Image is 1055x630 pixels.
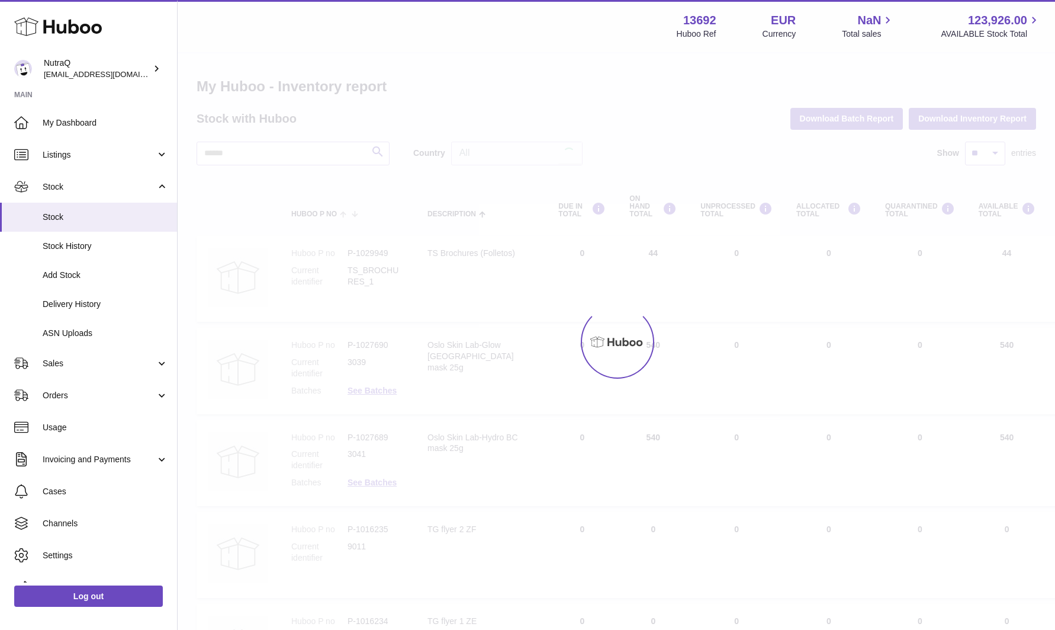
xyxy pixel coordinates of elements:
[43,181,156,193] span: Stock
[43,358,156,369] span: Sales
[43,270,168,281] span: Add Stock
[43,582,168,593] span: Returns
[677,28,716,40] div: Huboo Ref
[43,212,168,223] span: Stock
[857,12,881,28] span: NaN
[14,586,163,607] a: Log out
[43,422,168,433] span: Usage
[43,454,156,465] span: Invoicing and Payments
[44,57,150,80] div: NutraQ
[941,12,1041,40] a: 123,926.00 AVAILABLE Stock Total
[683,12,716,28] strong: 13692
[968,12,1027,28] span: 123,926.00
[44,69,174,79] span: [EMAIL_ADDRESS][DOMAIN_NAME]
[43,241,168,252] span: Stock History
[842,28,895,40] span: Total sales
[43,390,156,401] span: Orders
[43,550,168,561] span: Settings
[43,149,156,161] span: Listings
[14,60,32,78] img: log@nutraq.com
[842,12,895,40] a: NaN Total sales
[771,12,796,28] strong: EUR
[43,117,168,129] span: My Dashboard
[43,518,168,529] span: Channels
[43,328,168,339] span: ASN Uploads
[43,299,168,310] span: Delivery History
[941,28,1041,40] span: AVAILABLE Stock Total
[43,486,168,497] span: Cases
[763,28,796,40] div: Currency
